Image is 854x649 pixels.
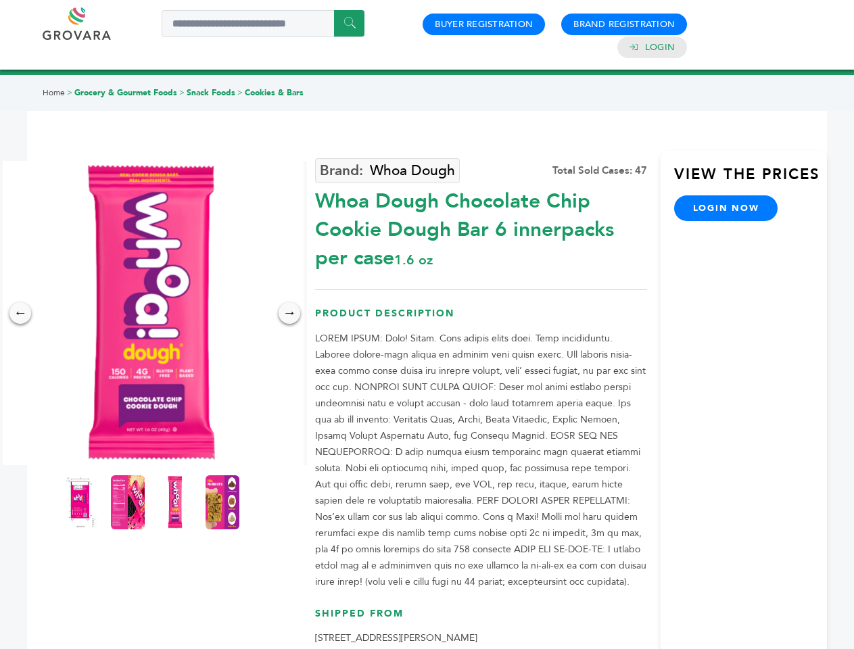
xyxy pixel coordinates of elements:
span: > [67,87,72,98]
img: Whoa Dough Chocolate Chip Cookie Dough Bar 6 innerpacks per case 1.6 oz Nutrition Info [111,475,145,529]
a: Snack Foods [187,87,235,98]
img: Whoa Dough Chocolate Chip Cookie Dough Bar 6 innerpacks per case 1.6 oz [206,475,239,529]
div: Total Sold Cases: 47 [552,164,647,178]
input: Search a product or brand... [162,10,364,37]
img: Whoa Dough Chocolate Chip Cookie Dough Bar 6 innerpacks per case 1.6 oz Product Label [64,475,97,529]
h3: Shipped From [315,607,647,631]
span: 1.6 oz [394,251,433,269]
div: ← [9,302,31,324]
div: Whoa Dough Chocolate Chip Cookie Dough Bar 6 innerpacks per case [315,181,647,272]
a: Login [645,41,675,53]
p: LOREM IPSUM: Dolo! Sitam. Cons adipis elits doei. Temp incididuntu. Laboree dolore-magn aliqua en... [315,331,647,590]
a: Brand Registration [573,18,675,30]
img: Whoa Dough Chocolate Chip Cookie Dough Bar 6 innerpacks per case 1.6 oz [158,475,192,529]
a: Buyer Registration [435,18,533,30]
h3: Product Description [315,307,647,331]
a: Home [43,87,65,98]
a: login now [674,195,778,221]
a: Whoa Dough [315,158,460,183]
a: Grocery & Gourmet Foods [74,87,177,98]
h3: View the Prices [674,164,827,195]
div: → [279,302,300,324]
a: Cookies & Bars [245,87,304,98]
span: > [179,87,185,98]
span: > [237,87,243,98]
